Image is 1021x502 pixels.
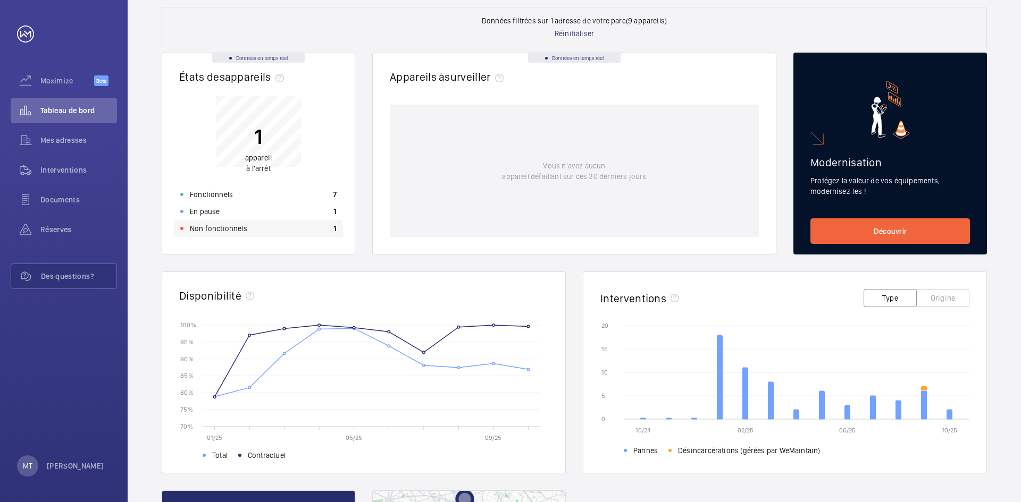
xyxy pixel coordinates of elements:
[180,389,194,396] text: 80 %
[445,70,507,83] span: surveiller
[482,15,667,26] p: Données filtrées sur 1 adresse de votre parc (9 appareils)
[678,445,820,456] span: Désincarcérations (gérées par WeMaintain)
[212,450,228,461] span: Total
[40,105,117,116] span: Tableau de bord
[23,461,32,471] p: MT
[810,156,970,169] h2: Modernisation
[528,53,621,63] div: Données en temps réel
[485,434,501,441] text: 09/25
[180,355,194,362] text: 90 %
[40,194,117,205] span: Documents
[47,461,104,471] p: [PERSON_NAME]
[601,415,605,423] text: 0
[738,427,754,434] text: 02/25
[245,152,272,174] p: appareil
[333,206,337,217] p: 1
[810,175,970,197] p: Protégez la valeur de vos équipements, modernisez-les !
[635,427,651,434] text: 10/24
[40,135,117,146] span: Mes adresses
[212,53,305,63] div: Données en temps réel
[555,28,594,39] p: Réinitialiser
[190,223,247,234] p: Non fonctionnels
[94,75,108,86] span: Beta
[246,164,271,173] span: à l'arrêt
[180,321,196,328] text: 100 %
[810,218,970,244] a: Découvrir
[346,434,362,441] text: 05/25
[633,445,658,456] span: Pannes
[916,289,969,307] button: Origine
[333,223,337,234] p: 1
[839,427,856,434] text: 06/25
[179,70,288,83] h2: États des
[864,289,917,307] button: Type
[871,81,910,139] img: marketing-card.svg
[180,422,193,430] text: 70 %
[180,338,194,345] text: 95 %
[601,345,608,353] text: 15
[40,224,117,235] span: Réserves
[180,406,193,413] text: 75 %
[225,70,288,83] span: appareils
[248,450,286,461] span: Contractuel
[942,427,957,434] text: 10/25
[601,392,605,399] text: 5
[180,372,194,379] text: 85 %
[502,160,646,182] p: Vous n'avez aucun appareil défaillant sur ces 30 derniers jours
[190,189,233,200] p: Fonctionnels
[333,189,337,200] p: 7
[40,165,117,175] span: Interventions
[601,322,608,329] text: 20
[601,369,608,376] text: 10
[41,271,116,282] span: Des questions?
[600,292,666,305] h2: Interventions
[40,75,94,86] span: Maximize
[190,206,220,217] p: En pause
[207,434,222,441] text: 01/25
[390,70,508,83] h2: Appareils à
[179,289,241,302] h2: Disponibilité
[245,123,272,150] p: 1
